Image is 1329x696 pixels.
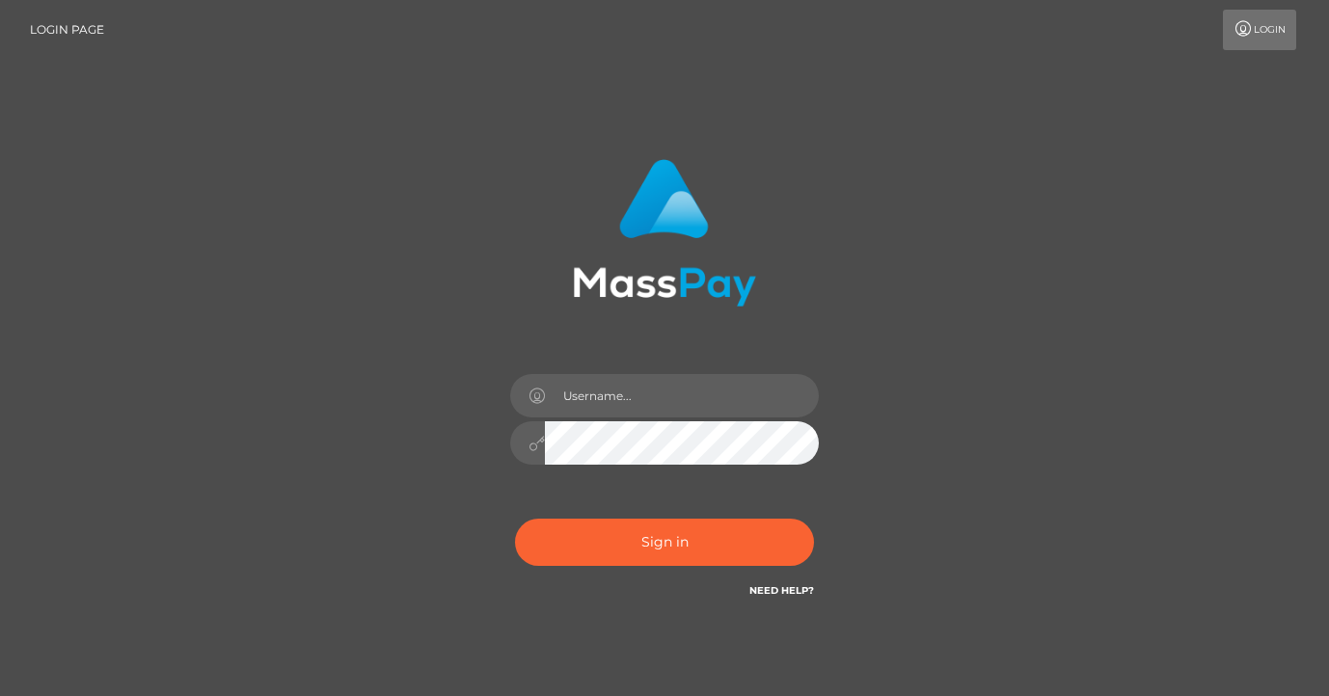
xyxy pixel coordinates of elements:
[1223,10,1296,50] a: Login
[515,519,814,566] button: Sign in
[545,374,819,417] input: Username...
[749,584,814,597] a: Need Help?
[30,10,104,50] a: Login Page
[573,159,756,307] img: MassPay Login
